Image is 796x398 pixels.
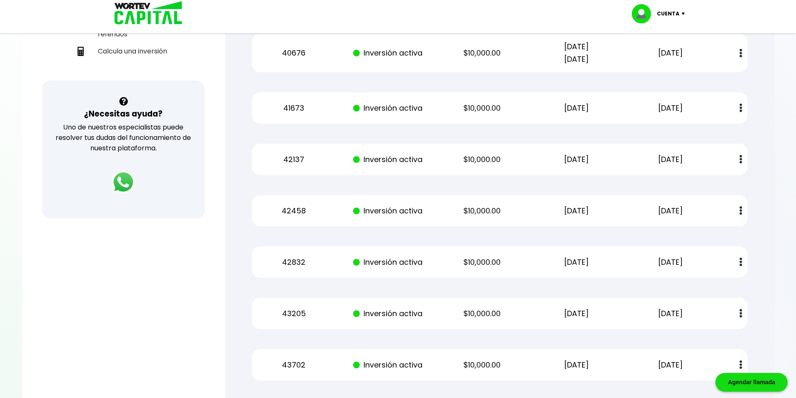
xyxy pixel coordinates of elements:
[254,102,333,114] p: 41673
[53,122,194,153] p: Uno de nuestros especialistas puede resolver tus dudas del funcionamiento de nuestra plataforma.
[254,205,333,217] p: 42458
[112,170,135,194] img: logos_whatsapp-icon.242b2217.svg
[254,307,333,320] p: 43205
[348,102,428,114] p: Inversión activa
[348,359,428,371] p: Inversión activa
[715,373,788,392] div: Agendar llamada
[443,307,522,320] p: $10,000.00
[537,359,616,371] p: [DATE]
[348,307,428,320] p: Inversión activa
[679,13,691,15] img: icon-down
[254,256,333,269] p: 42832
[348,153,428,166] p: Inversión activa
[443,205,522,217] p: $10,000.00
[631,153,710,166] p: [DATE]
[443,359,522,371] p: $10,000.00
[84,108,163,120] h3: ¿Necesitas ayuda?
[537,41,616,66] p: [DATE] [DATE]
[632,4,657,23] img: profile-image
[631,102,710,114] p: [DATE]
[348,205,428,217] p: Inversión activa
[443,47,522,59] p: $10,000.00
[631,359,710,371] p: [DATE]
[443,102,522,114] p: $10,000.00
[348,256,428,269] p: Inversión activa
[631,47,710,59] p: [DATE]
[631,307,710,320] p: [DATE]
[73,43,174,60] a: Calcula una inversión
[76,47,85,56] img: calculadora-icon.17d418c4.svg
[254,47,333,59] p: 40676
[657,8,679,20] p: Cuenta
[537,102,616,114] p: [DATE]
[443,153,522,166] p: $10,000.00
[254,359,333,371] p: 43702
[537,256,616,269] p: [DATE]
[537,307,616,320] p: [DATE]
[631,256,710,269] p: [DATE]
[443,256,522,269] p: $10,000.00
[537,205,616,217] p: [DATE]
[348,47,428,59] p: Inversión activa
[254,153,333,166] p: 42137
[537,153,616,166] p: [DATE]
[631,205,710,217] p: [DATE]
